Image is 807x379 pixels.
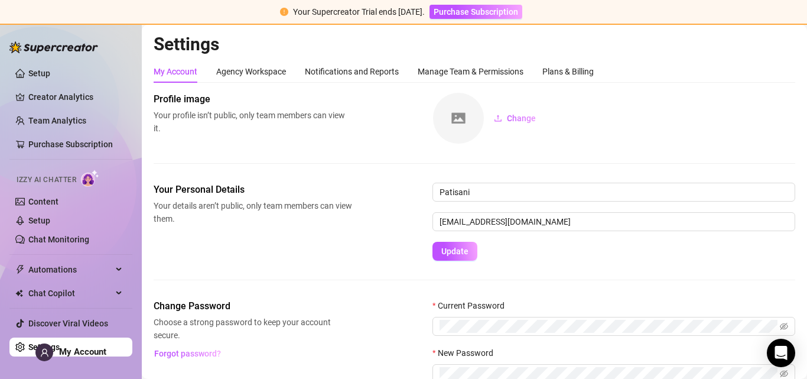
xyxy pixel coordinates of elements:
a: Settings [28,342,60,352]
a: Content [28,197,58,206]
img: AI Chatter [81,170,99,187]
span: eye-invisible [780,370,788,378]
span: My Account [59,346,106,357]
button: Change [484,109,545,128]
button: Forgot password? [154,344,221,363]
div: Manage Team & Permissions [418,65,523,78]
a: Team Analytics [28,116,86,125]
span: Your Personal Details [154,183,352,197]
div: Open Intercom Messenger [767,339,795,367]
a: Creator Analytics [28,88,123,106]
span: Forgot password? [154,349,221,358]
span: Your details aren’t public, only team members can view them. [154,199,352,225]
div: My Account [154,65,197,78]
span: user [40,348,49,357]
a: Setup [28,216,50,225]
span: thunderbolt [15,265,25,274]
div: Notifications and Reports [305,65,399,78]
span: Choose a strong password to keep your account secure. [154,316,352,342]
a: Purchase Subscription [28,140,113,149]
span: eye-invisible [780,322,788,331]
span: Profile image [154,92,352,106]
span: Izzy AI Chatter [17,174,76,186]
input: Enter name [432,183,795,202]
img: square-placeholder.png [433,93,484,144]
a: Purchase Subscription [429,7,522,17]
input: Enter new email [432,212,795,231]
a: Discover Viral Videos [28,319,108,328]
span: Update [441,247,468,256]
span: Purchase Subscription [434,7,518,17]
span: Change Password [154,299,352,313]
button: Update [432,242,477,261]
span: Automations [28,260,112,279]
a: Setup [28,69,50,78]
div: Plans & Billing [542,65,594,78]
img: logo-BBDzfeDw.svg [9,41,98,53]
span: upload [494,114,502,122]
span: Your Supercreator Trial ends [DATE]. [293,7,425,17]
img: Chat Copilot [15,289,23,297]
input: Current Password [440,320,777,333]
a: Chat Monitoring [28,235,89,244]
button: Purchase Subscription [429,5,522,19]
label: New Password [432,346,501,359]
span: Chat Copilot [28,284,112,303]
div: Agency Workspace [216,65,286,78]
span: Your profile isn’t public, only team members can view it. [154,109,352,135]
label: Current Password [432,299,512,312]
h2: Settings [154,33,795,56]
span: Change [507,114,536,123]
span: exclamation-circle [280,8,288,16]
